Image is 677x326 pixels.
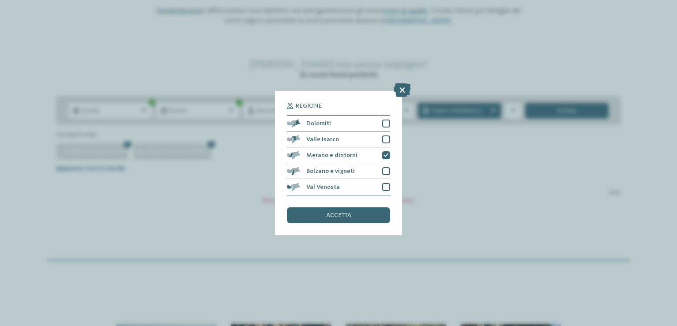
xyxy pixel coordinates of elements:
[306,152,357,158] span: Merano e dintorni
[306,168,355,174] span: Bolzano e vigneti
[306,184,340,190] span: Val Venosta
[306,136,339,142] span: Valle Isarco
[306,120,331,127] span: Dolomiti
[295,103,322,109] span: Regione
[326,212,351,218] span: accetta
